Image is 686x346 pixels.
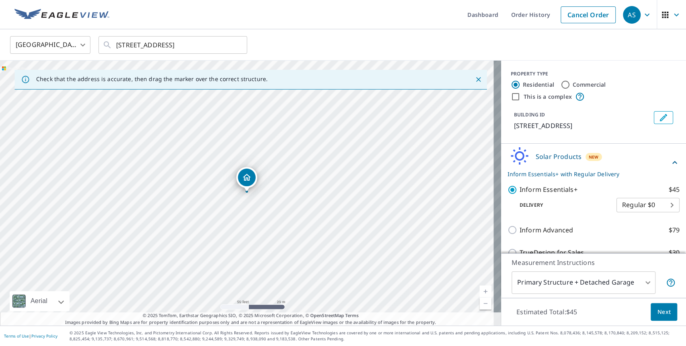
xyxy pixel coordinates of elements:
a: Privacy Policy [31,333,57,339]
p: TrueDesign for Sales [520,248,584,258]
input: Search by address or latitude-longitude [116,34,231,56]
a: OpenStreetMap [310,312,344,318]
p: Delivery [508,201,616,209]
p: Inform Essentials+ [520,185,577,195]
p: Inform Advanced [520,225,573,235]
div: PROPERTY TYPE [511,70,676,77]
p: Solar Products [536,152,582,161]
p: $45 [669,185,680,195]
div: Aerial [10,291,70,311]
a: Current Level 19, Zoom Out [479,297,491,309]
p: © 2025 Eagle View Technologies, Inc. and Pictometry International Corp. All Rights Reserved. Repo... [70,330,682,342]
div: AS [623,6,641,24]
a: Terms [345,312,358,318]
button: Edit building 1 [654,111,673,124]
p: Check that the address is accurate, then drag the marker over the correct structure. [36,75,268,83]
a: Cancel Order [561,6,616,23]
span: New [589,154,599,160]
a: Current Level 19, Zoom In [479,285,491,297]
span: © 2025 TomTom, Earthstar Geographics SIO, © 2025 Microsoft Corporation, © [143,312,358,319]
div: Dropped pin, building 1, Residential property, 800 E Main St Marengo, IA 52301 [236,167,257,192]
p: [STREET_ADDRESS] [514,121,651,130]
label: This is a complex [524,93,572,101]
p: Measurement Instructions [512,258,676,267]
p: $79 [669,225,680,235]
p: Inform Essentials+ with Regular Delivery [508,170,670,178]
div: Primary Structure + Detached Garage [512,271,655,294]
div: [GEOGRAPHIC_DATA] [10,34,90,56]
label: Commercial [573,81,606,89]
span: Your report will include the primary structure and a detached garage if one exists. [666,278,676,287]
button: Next [651,303,677,321]
a: Terms of Use [4,333,29,339]
p: $30 [669,248,680,258]
img: EV Logo [14,9,109,21]
p: | [4,334,57,338]
button: Close [473,74,483,85]
div: Solar ProductsNewInform Essentials+ with Regular Delivery [508,147,680,178]
span: Next [657,307,671,317]
div: Aerial [28,291,50,311]
p: BUILDING ID [514,111,545,118]
p: Estimated Total: $45 [510,303,584,321]
label: Residential [523,81,554,89]
div: Regular $0 [616,194,680,216]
